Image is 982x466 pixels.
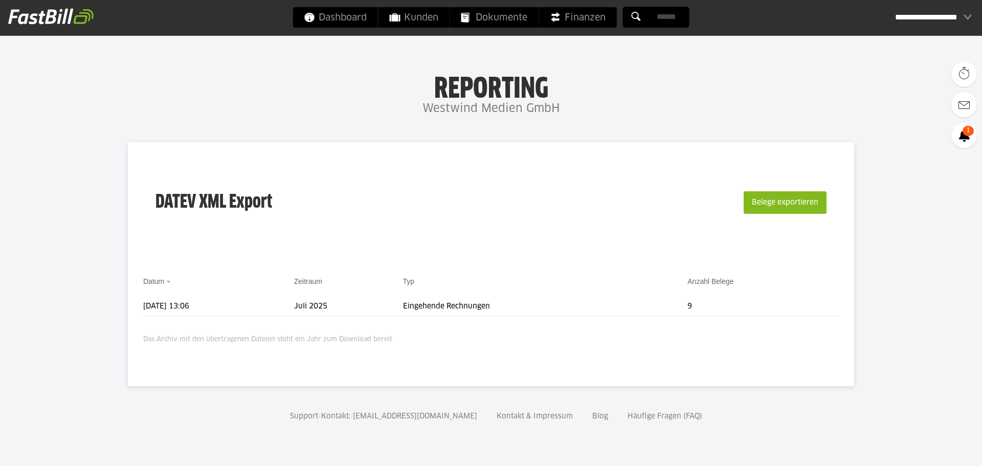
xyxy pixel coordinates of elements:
[294,277,322,285] a: Zeitraum
[951,123,977,148] a: 1
[450,7,539,28] a: Dokumente
[293,7,378,28] a: Dashboard
[378,7,450,28] a: Kunden
[744,191,827,214] button: Belege exportieren
[493,413,576,420] a: Kontakt & Impressum
[589,413,612,420] a: Blog
[903,435,972,461] iframe: Öffnet ein Widget, in dem Sie weitere Informationen finden
[687,297,839,316] td: 9
[155,170,272,235] h3: DATEV XML Export
[294,297,403,316] td: Juli 2025
[624,413,706,420] a: Häufige Fragen (FAQ)
[390,7,438,28] span: Kunden
[304,7,367,28] span: Dashboard
[403,277,415,285] a: Typ
[539,7,617,28] a: Finanzen
[461,7,527,28] span: Dokumente
[963,126,974,136] span: 1
[166,281,173,283] img: sort_desc.gif
[143,297,294,316] td: [DATE] 13:06
[143,277,164,285] a: Datum
[550,7,606,28] span: Finanzen
[102,72,880,99] h1: Reporting
[8,8,94,25] img: fastbill_logo_white.png
[687,277,733,285] a: Anzahl Belege
[403,297,688,316] td: Eingehende Rechnungen
[286,413,481,420] a: Support-Kontakt: [EMAIL_ADDRESS][DOMAIN_NAME]
[143,329,839,345] p: Das Archiv mit den übertragenen Dateien steht ein Jahr zum Download bereit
